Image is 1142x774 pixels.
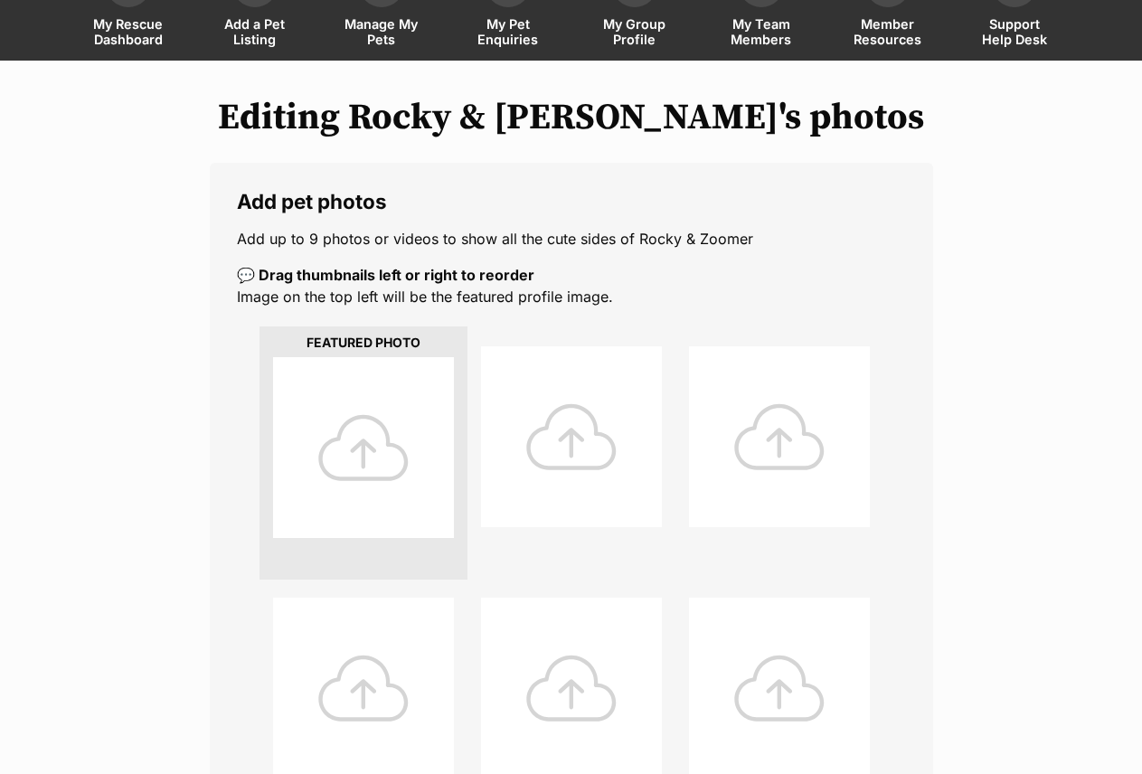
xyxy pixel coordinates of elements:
[467,16,549,47] span: My Pet Enquiries
[237,228,906,250] p: Add up to 9 photos or videos to show all the cute sides of Rocky & Zoomer
[88,16,169,47] span: My Rescue Dashboard
[237,190,906,213] legend: Add pet photos
[27,97,1115,138] h1: Editing Rocky & [PERSON_NAME]'s photos
[974,16,1055,47] span: Support Help Desk
[594,16,675,47] span: My Group Profile
[237,266,534,284] b: 💬 Drag thumbnails left or right to reorder
[237,264,906,307] p: Image on the top left will be the featured profile image.
[341,16,422,47] span: Manage My Pets
[721,16,802,47] span: My Team Members
[214,16,296,47] span: Add a Pet Listing
[847,16,929,47] span: Member Resources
